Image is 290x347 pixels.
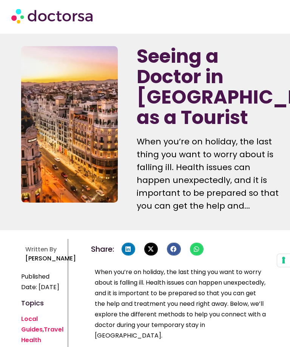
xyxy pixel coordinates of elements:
p: When you’re on holiday, the last thing you want to worry about is falling ill. Health issues can ... [137,135,280,212]
button: Your consent preferences for tracking technologies [277,254,290,267]
h4: Topics [21,300,64,306]
h1: Seeing a Doctor in [GEOGRAPHIC_DATA] as a Tourist [137,46,280,128]
div: Share on facebook [167,243,180,256]
h4: Share: [91,245,114,253]
div: Share on x-twitter [144,243,158,256]
p: [PERSON_NAME] [25,253,68,264]
img: Seeing a Doctor in Spain as a Tourist - a practical guide for travelers [21,46,118,203]
div: Share on linkedin [122,243,135,256]
div: Share on whatsapp [190,243,204,256]
h4: Written By [25,246,68,253]
span: When you’re on holiday, the last thing you want to worry about is falling ill. Health issues can ... [95,268,266,340]
span: Published Date: [DATE] [21,271,64,293]
a: Local Guides [21,314,43,334]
